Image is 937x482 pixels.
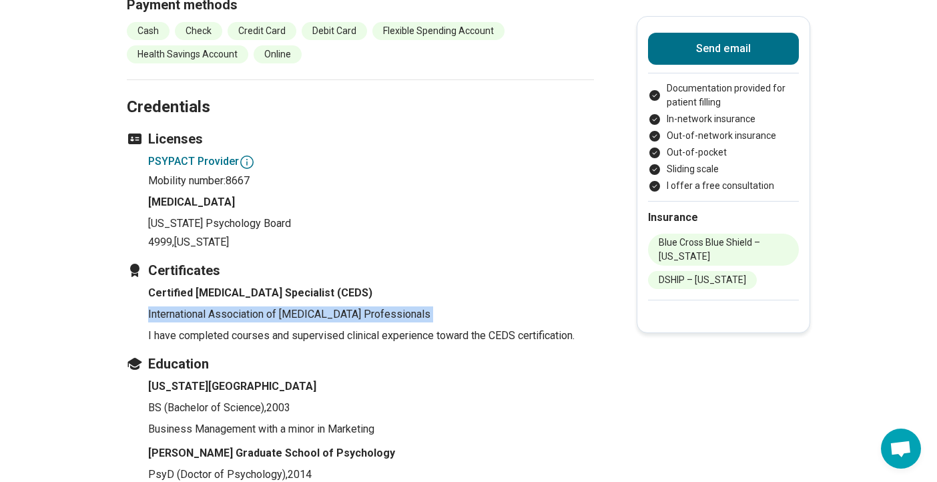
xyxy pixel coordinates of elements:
li: I offer a free consultation [648,179,799,193]
li: Documentation provided for patient filling [648,81,799,109]
p: Business Management with a minor in Marketing [148,421,594,437]
p: Mobility number: 8667 [148,173,594,189]
p: BS (Bachelor of Science) , 2003 [148,400,594,416]
h4: Certified [MEDICAL_DATA] Specialist (CEDS) [148,285,594,301]
p: I have completed courses and supervised clinical experience toward the CEDS certification. [148,328,594,344]
li: Cash [127,22,170,40]
h2: Insurance [648,210,799,226]
p: 4999 [148,234,594,250]
div: Open chat [881,429,921,469]
h4: [PERSON_NAME] Graduate School of Psychology [148,445,594,461]
li: Sliding scale [648,162,799,176]
h3: Education [127,354,594,373]
p: International Association of [MEDICAL_DATA] Professionals [148,306,594,322]
li: Blue Cross Blue Shield – [US_STATE] [648,234,799,266]
li: Health Savings Account [127,45,248,63]
h3: Licenses [127,130,594,148]
li: Debit Card [302,22,367,40]
li: Online [254,45,302,63]
button: Send email [648,33,799,65]
h3: Certificates [127,261,594,280]
li: Credit Card [228,22,296,40]
h4: [US_STATE][GEOGRAPHIC_DATA] [148,379,594,395]
li: Flexible Spending Account [372,22,505,40]
h4: PSYPACT Provider [148,154,594,170]
li: Out-of-network insurance [648,129,799,143]
p: [US_STATE] Psychology Board [148,216,594,232]
li: In-network insurance [648,112,799,126]
li: Out-of-pocket [648,146,799,160]
span: , [US_STATE] [172,236,229,248]
h4: [MEDICAL_DATA] [148,194,594,210]
ul: Payment options [648,81,799,193]
h2: Credentials [127,64,594,119]
li: DSHIP – [US_STATE] [648,271,757,289]
li: Check [175,22,222,40]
